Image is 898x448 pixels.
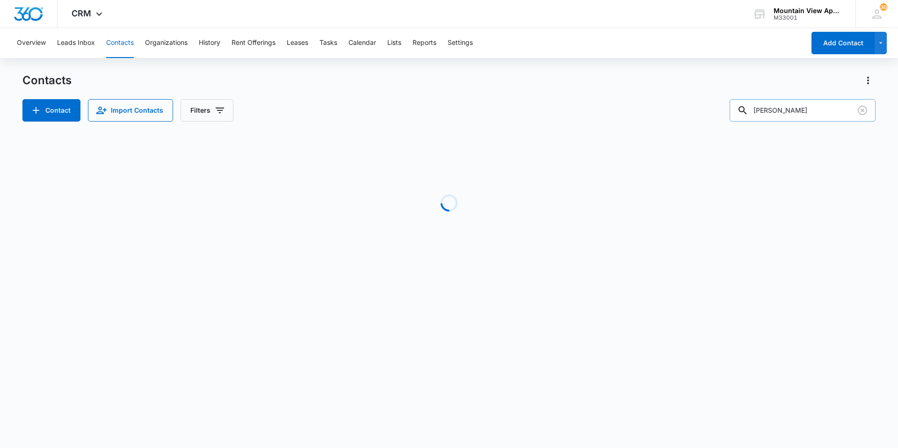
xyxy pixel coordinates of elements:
[855,103,870,118] button: Clear
[57,28,95,58] button: Leads Inbox
[88,99,173,122] button: Import Contacts
[106,28,134,58] button: Contacts
[861,73,876,88] button: Actions
[774,7,842,14] div: account name
[413,28,436,58] button: Reports
[232,28,275,58] button: Rent Offerings
[880,3,887,11] span: 30
[181,99,233,122] button: Filters
[319,28,337,58] button: Tasks
[880,3,887,11] div: notifications count
[199,28,220,58] button: History
[72,8,91,18] span: CRM
[17,28,46,58] button: Overview
[811,32,875,54] button: Add Contact
[22,99,80,122] button: Add Contact
[730,99,876,122] input: Search Contacts
[448,28,473,58] button: Settings
[145,28,188,58] button: Organizations
[287,28,308,58] button: Leases
[774,14,842,21] div: account id
[22,73,72,87] h1: Contacts
[387,28,401,58] button: Lists
[348,28,376,58] button: Calendar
